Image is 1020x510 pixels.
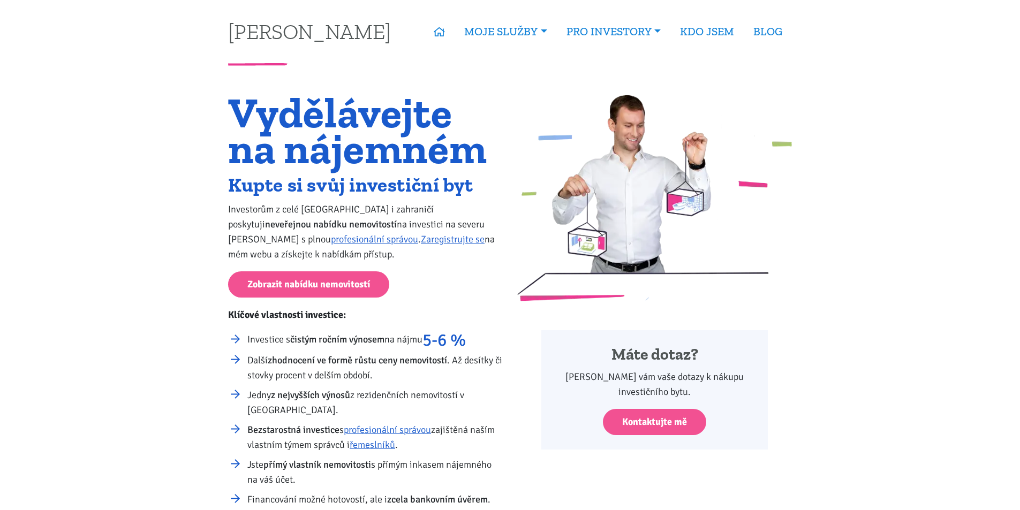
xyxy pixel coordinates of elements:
strong: neveřejnou nabídku nemovitostí [265,218,397,230]
strong: přímý vlastník nemovitosti [263,459,371,470]
a: Zobrazit nabídku nemovitostí [228,271,389,298]
h1: Vydělávejte na nájemném [228,95,503,166]
li: Investice s na nájmu [247,332,503,348]
a: PRO INVESTORY [557,19,670,44]
strong: čistým ročním výnosem [290,333,384,345]
a: BLOG [744,19,792,44]
li: Další . Až desítky či stovky procent v delším období. [247,353,503,383]
h2: Kupte si svůj investiční byt [228,176,503,194]
p: Investorům z celé [GEOGRAPHIC_DATA] i zahraničí poskytuji na investici na severu [PERSON_NAME] s ... [228,202,503,262]
strong: zhodnocení ve formě růstu ceny nemovitostí [268,354,447,366]
a: řemeslníků [350,439,395,451]
h4: Máte dotaz? [556,345,753,365]
a: Zaregistrujte se [421,233,485,245]
strong: zcela bankovním úvěrem [387,493,488,505]
strong: Bezstarostná investice [247,424,339,436]
li: Jedny z rezidenčních nemovitostí v [GEOGRAPHIC_DATA]. [247,387,503,417]
strong: 5-6 % [422,330,466,351]
li: Jste s přímým inkasem nájemného na váš účet. [247,457,503,487]
a: profesionální správou [344,424,431,436]
p: [PERSON_NAME] vám vaše dotazy k nákupu investičního bytu. [556,369,753,399]
a: MOJE SLUŽBY [455,19,556,44]
a: profesionální správou [331,233,418,245]
strong: z nejvyšších výnosů [271,389,350,401]
p: Klíčové vlastnosti investice: [228,307,503,322]
a: Kontaktujte mě [603,409,706,435]
li: Financování možné hotovostí, ale i . [247,492,503,507]
a: KDO JSEM [670,19,744,44]
li: s zajištěná naším vlastním týmem správců i . [247,422,503,452]
a: [PERSON_NAME] [228,21,391,42]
